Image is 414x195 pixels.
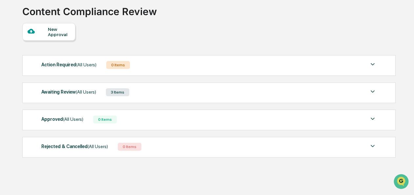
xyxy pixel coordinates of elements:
div: 3 Items [106,88,129,96]
div: 🗄️ [48,83,53,88]
div: Action Required [41,60,96,69]
div: Start new chat [22,50,108,56]
span: (All Users) [76,62,96,67]
img: caret [369,88,377,96]
div: Rejected & Cancelled [41,142,108,151]
span: Data Lookup [13,95,41,101]
span: (All Users) [76,89,96,95]
p: How can we help? [7,13,119,24]
a: 🖐️Preclearance [4,80,45,92]
img: caret [369,142,377,150]
div: New Approval [48,27,70,37]
iframe: Open customer support [393,173,411,191]
img: caret [369,115,377,123]
span: (All Users) [88,144,108,149]
span: Pylon [65,111,79,116]
a: 🔎Data Lookup [4,92,44,104]
img: 1746055101610-c473b297-6a78-478c-a979-82029cc54cd1 [7,50,18,62]
span: Preclearance [13,82,42,89]
div: 🖐️ [7,83,12,88]
input: Clear [17,30,108,36]
img: caret [369,60,377,68]
div: 0 Items [106,61,130,69]
div: Awaiting Review [41,88,96,96]
button: Start new chat [112,52,119,60]
div: 0 Items [93,116,117,123]
div: 🔎 [7,96,12,101]
div: Content Compliance Review [22,0,157,17]
span: (All Users) [63,117,83,122]
a: Powered byPylon [46,111,79,116]
div: Approved [41,115,83,123]
div: We're available if you need us! [22,56,83,62]
span: Attestations [54,82,81,89]
div: 0 Items [118,143,141,151]
a: 🗄️Attestations [45,80,84,92]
